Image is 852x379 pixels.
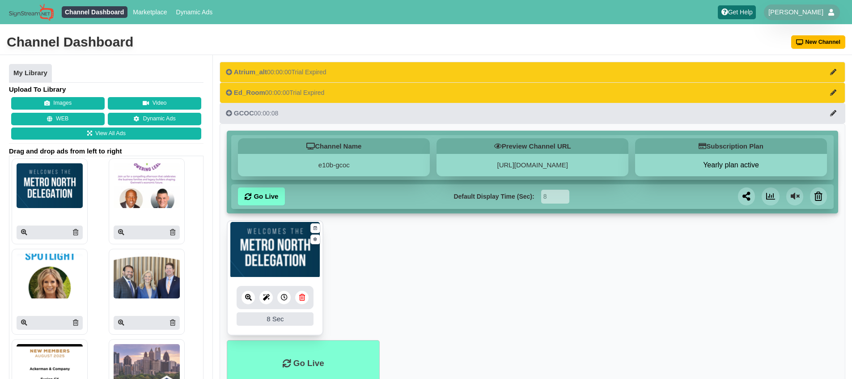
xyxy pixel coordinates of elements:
div: 00:00:00 [226,68,326,77]
img: 220.483 kb [230,222,320,278]
input: Seconds [541,190,569,204]
img: P250x250 image processing20250908 996236 t81omi [17,163,83,208]
img: P250x250 image processing20250908 996236 vcst9o [17,254,83,298]
span: Ed_Room [234,89,265,96]
img: P250x250 image processing20250908 996236 1w0lz5u [114,163,180,208]
button: Ed_Room00:00:00Trial Expired [220,82,845,103]
div: 8 Sec [237,312,314,326]
img: Sign Stream.NET [9,4,54,21]
button: Yearly plan active [635,161,827,170]
div: 00:00:08 [226,109,278,118]
button: Images [11,97,105,110]
button: Atrium_alt00:00:00Trial Expired [220,62,845,82]
button: Video [108,97,201,110]
button: GCOC00:00:08 [220,103,845,123]
a: Get Help [718,5,756,19]
a: Marketplace [130,6,170,18]
div: e10b-gcoc [238,154,430,176]
a: View All Ads [11,128,201,140]
div: 00:00:00 [226,88,324,97]
span: Drag and drop ads from left to right [9,147,203,156]
label: Default Display Time (Sec): [454,192,534,201]
a: [URL][DOMAIN_NAME] [497,161,568,169]
a: Go Live [238,187,285,205]
span: Atrium_alt [234,68,267,76]
button: WEB [11,113,105,125]
span: Trial Expired [292,68,326,76]
div: Channel Dashboard [7,33,133,51]
a: Dynamic Ads [108,113,201,125]
h5: Subscription Plan [635,138,827,154]
h5: Preview Channel URL [437,138,628,154]
span: Trial Expired [289,89,324,96]
iframe: Chat Widget [807,336,852,379]
h4: Upload To Library [9,85,203,94]
a: My Library [9,64,52,83]
img: P250x250 image processing20250905 996236 1m5yy1w [114,254,180,298]
a: Channel Dashboard [62,6,127,18]
h5: Channel Name [238,138,430,154]
button: New Channel [791,35,846,49]
span: [PERSON_NAME] [768,8,823,17]
a: Dynamic Ads [173,6,216,18]
span: GCOC [234,109,254,117]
